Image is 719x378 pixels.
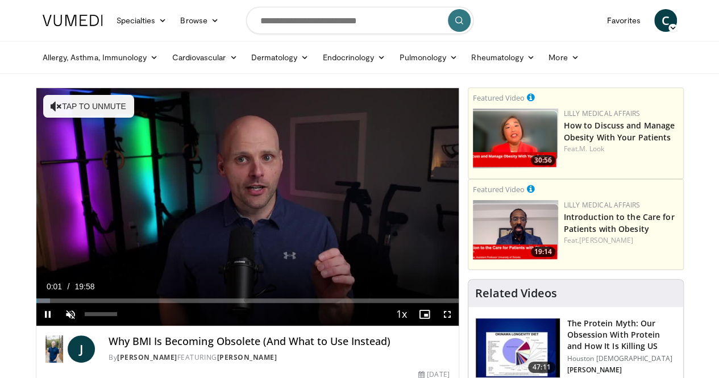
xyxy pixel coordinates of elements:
[564,120,675,143] a: How to Discuss and Manage Obesity With Your Patients
[392,46,464,69] a: Pulmonology
[45,335,64,363] img: Dr. Jordan Rennicke
[165,46,244,69] a: Cardiovascular
[109,335,449,348] h4: Why BMI Is Becoming Obsolete (And What to Use Instead)
[531,247,555,257] span: 19:14
[75,282,95,291] span: 19:58
[473,200,558,260] a: 19:14
[217,352,277,362] a: [PERSON_NAME]
[531,155,555,165] span: 30:56
[473,184,525,194] small: Featured Video
[564,144,679,154] div: Feat.
[579,235,633,245] a: [PERSON_NAME]
[117,352,177,362] a: [PERSON_NAME]
[600,9,647,32] a: Favorites
[567,365,676,375] p: [PERSON_NAME]
[567,318,676,352] h3: The Protein Myth: Our Obsession With Protein and How It Is Killing US
[473,109,558,168] img: c98a6a29-1ea0-4bd5-8cf5-4d1e188984a7.png.150x105_q85_crop-smart_upscale.png
[110,9,174,32] a: Specialties
[579,144,604,153] a: M. Look
[542,46,585,69] a: More
[564,235,679,246] div: Feat.
[85,312,117,316] div: Volume Level
[315,46,392,69] a: Endocrinology
[244,46,316,69] a: Dermatology
[654,9,677,32] a: C
[564,200,641,210] a: Lilly Medical Affairs
[564,109,641,118] a: Lilly Medical Affairs
[47,282,62,291] span: 0:01
[413,303,436,326] button: Enable picture-in-picture mode
[567,354,676,363] p: Houston [DEMOGRAPHIC_DATA]
[36,298,459,303] div: Progress Bar
[464,46,542,69] a: Rheumatology
[390,303,413,326] button: Playback Rate
[473,93,525,103] small: Featured Video
[109,352,449,363] div: By FEATURING
[36,88,459,326] video-js: Video Player
[43,15,103,26] img: VuMedi Logo
[59,303,82,326] button: Unmute
[473,200,558,260] img: acc2e291-ced4-4dd5-b17b-d06994da28f3.png.150x105_q85_crop-smart_upscale.png
[36,303,59,326] button: Pause
[475,286,557,300] h4: Related Videos
[528,362,555,373] span: 47:11
[476,318,560,377] img: b7b8b05e-5021-418b-a89a-60a270e7cf82.150x105_q85_crop-smart_upscale.jpg
[36,46,165,69] a: Allergy, Asthma, Immunology
[173,9,226,32] a: Browse
[68,282,70,291] span: /
[473,109,558,168] a: 30:56
[43,95,134,118] button: Tap to unmute
[436,303,459,326] button: Fullscreen
[564,211,675,234] a: Introduction to the Care for Patients with Obesity
[246,7,473,34] input: Search topics, interventions
[68,335,95,363] a: J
